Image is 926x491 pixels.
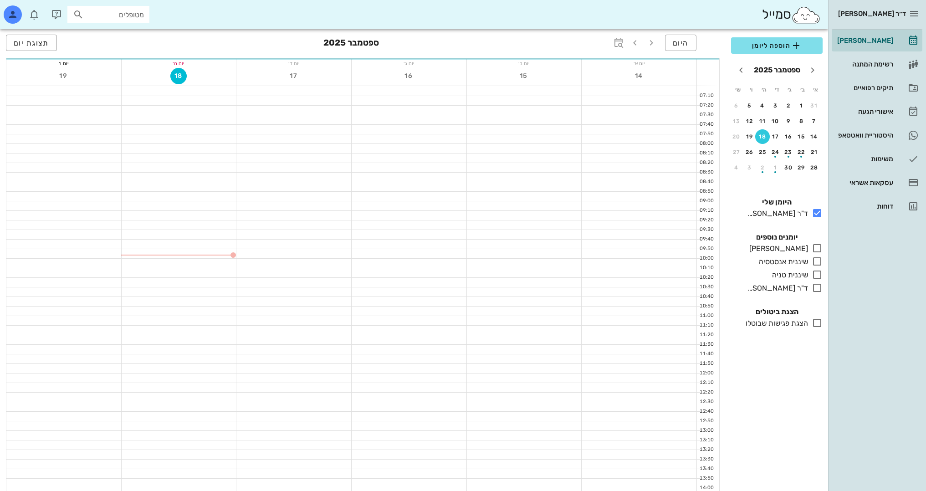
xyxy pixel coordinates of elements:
div: דוחות [835,203,893,210]
span: 18 [171,72,186,80]
div: שיננית טניה [768,270,808,281]
a: רשימת המתנה [832,53,922,75]
button: 3 [742,160,757,175]
div: הצגת פגישות שבוטלו [742,318,808,329]
button: 3 [768,98,783,113]
button: 21 [807,145,822,159]
div: 09:40 [697,235,716,243]
div: [PERSON_NAME] [835,37,893,44]
div: משימות [835,155,893,163]
div: 16 [781,133,796,140]
button: 14 [631,68,647,84]
a: [PERSON_NAME] [832,30,922,51]
div: יום ב׳ [467,59,582,68]
th: א׳ [810,82,822,97]
a: משימות [832,148,922,170]
div: 10:50 [697,302,716,310]
div: 12:00 [697,369,716,377]
div: 13:10 [697,436,716,444]
button: 1 [794,98,809,113]
div: 08:40 [697,178,716,186]
div: 11:10 [697,322,716,329]
div: 12:50 [697,417,716,425]
a: עסקאות אשראי [832,172,922,194]
div: יום ג׳ [352,59,466,68]
button: 5 [742,98,757,113]
button: 16 [781,129,796,144]
div: 09:00 [697,197,716,205]
div: 12 [742,118,757,124]
div: שיננית אנסטסיה [755,256,808,267]
span: 19 [56,72,72,80]
div: 07:40 [697,121,716,128]
button: תצוגת יום [6,35,57,51]
button: 26 [742,145,757,159]
div: 09:10 [697,207,716,215]
button: 2 [755,160,770,175]
button: 19 [56,68,72,84]
span: 15 [516,72,532,80]
th: ג׳ [784,82,796,97]
button: 18 [755,129,770,144]
div: 10 [768,118,783,124]
button: 22 [794,145,809,159]
div: 10:20 [697,274,716,281]
th: ב׳ [797,82,808,97]
div: 12:20 [697,389,716,396]
a: היסטוריית וואטסאפ [832,124,922,146]
button: 2 [781,98,796,113]
div: 07:20 [697,102,716,109]
button: 1 [768,160,783,175]
div: 09:20 [697,216,716,224]
div: רשימת המתנה [835,61,893,68]
button: הוספה ליומן [731,37,823,54]
button: חודש הבא [733,62,749,78]
div: 3 [742,164,757,171]
div: 6 [729,102,744,109]
button: 27 [729,145,744,159]
button: 6 [729,98,744,113]
div: 9 [781,118,796,124]
div: 30 [781,164,796,171]
div: 2 [755,164,770,171]
a: תיקים רפואיים [832,77,922,99]
div: 13:20 [697,446,716,454]
div: 10:30 [697,283,716,291]
div: 11 [755,118,770,124]
div: 13 [729,118,744,124]
span: היום [673,39,689,47]
div: עסקאות אשראי [835,179,893,186]
h4: יומנים נוספים [731,232,823,243]
span: 17 [286,72,302,80]
div: יום ד׳ [236,59,351,68]
button: 18 [170,68,187,84]
button: 12 [742,114,757,128]
button: 15 [794,129,809,144]
div: 2 [781,102,796,109]
div: 13:40 [697,465,716,473]
div: 4 [729,164,744,171]
div: 22 [794,149,809,155]
th: ה׳ [758,82,770,97]
button: 28 [807,160,822,175]
div: 18 [755,133,770,140]
div: 31 [807,102,822,109]
div: 20 [729,133,744,140]
div: 13:00 [697,427,716,435]
div: 11:30 [697,341,716,348]
button: 20 [729,129,744,144]
a: אישורי הגעה [832,101,922,123]
div: 10:00 [697,255,716,262]
button: 4 [729,160,744,175]
div: ד"ר [PERSON_NAME] [744,283,808,294]
div: 13:30 [697,455,716,463]
div: 07:30 [697,111,716,119]
button: 15 [516,68,532,84]
div: יום ה׳ [122,59,236,68]
div: 29 [794,164,809,171]
div: 07:50 [697,130,716,138]
div: תיקים רפואיים [835,84,893,92]
div: 13:50 [697,475,716,482]
span: 16 [401,72,417,80]
div: 14 [807,133,822,140]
